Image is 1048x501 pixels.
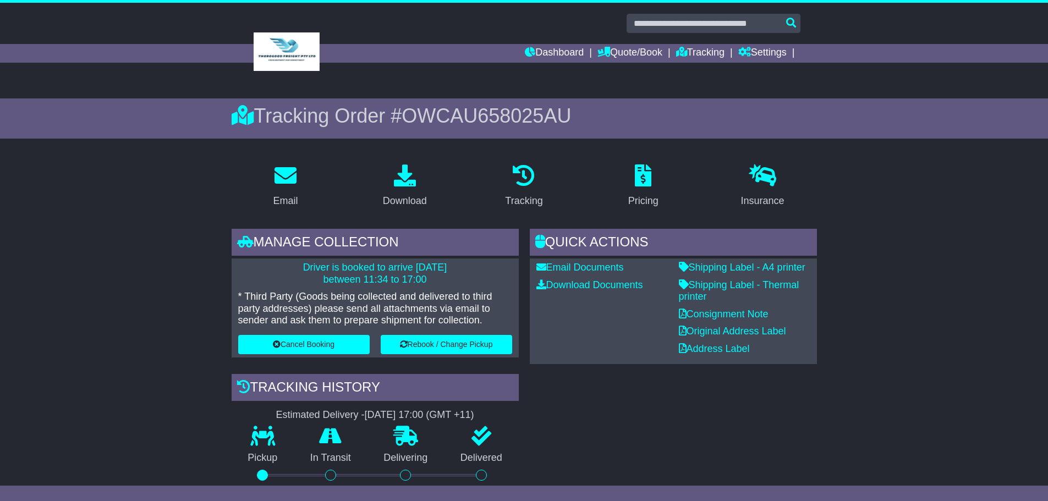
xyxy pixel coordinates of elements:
[530,229,817,258] div: Quick Actions
[266,161,305,212] a: Email
[232,374,519,404] div: Tracking history
[536,262,624,273] a: Email Documents
[232,229,519,258] div: Manage collection
[238,291,512,327] p: * Third Party (Goods being collected and delivered to third party addresses) please send all atta...
[505,194,542,208] div: Tracking
[383,194,427,208] div: Download
[679,309,769,320] a: Consignment Note
[238,262,512,285] p: Driver is booked to arrive [DATE] between 11:34 to 17:00
[444,452,519,464] p: Delivered
[741,194,784,208] div: Insurance
[738,44,787,63] a: Settings
[536,279,643,290] a: Download Documents
[679,262,805,273] a: Shipping Label - A4 printer
[365,409,474,421] div: [DATE] 17:00 (GMT +11)
[679,279,799,302] a: Shipping Label - Thermal printer
[273,194,298,208] div: Email
[734,161,792,212] a: Insurance
[232,104,817,128] div: Tracking Order #
[498,161,550,212] a: Tracking
[679,326,786,337] a: Original Address Label
[679,343,750,354] a: Address Label
[525,44,584,63] a: Dashboard
[376,161,434,212] a: Download
[676,44,725,63] a: Tracking
[232,409,519,421] div: Estimated Delivery -
[294,452,367,464] p: In Transit
[628,194,659,208] div: Pricing
[367,452,445,464] p: Delivering
[238,335,370,354] button: Cancel Booking
[597,44,662,63] a: Quote/Book
[621,161,666,212] a: Pricing
[381,335,512,354] button: Rebook / Change Pickup
[232,452,294,464] p: Pickup
[402,104,571,127] span: OWCAU658025AU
